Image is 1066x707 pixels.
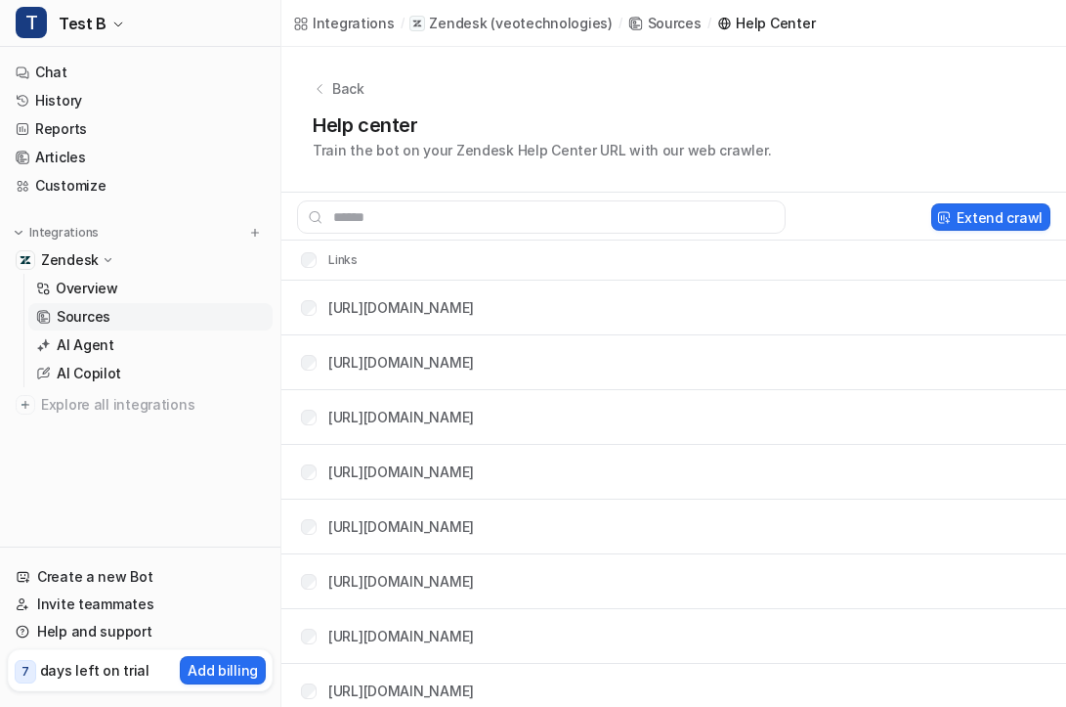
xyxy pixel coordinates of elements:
a: Reports [8,115,273,143]
p: Zendesk [429,14,487,33]
span: / [618,15,622,32]
a: [URL][DOMAIN_NAME] [328,464,474,480]
p: ( veotechnologies ) [490,14,612,33]
a: [URL][DOMAIN_NAME] [328,628,474,644]
a: Explore all integrations [8,391,273,419]
a: Create a new Bot [8,563,273,591]
p: AI Agent [57,335,114,355]
div: Help Center [736,13,815,33]
span: Test B [59,10,107,37]
a: History [8,87,273,114]
a: Sources [28,303,273,331]
a: AI Agent [28,331,273,359]
p: Sources [57,307,110,327]
span: / [401,15,405,32]
button: Integrations [8,223,105,243]
a: Sources [628,13,702,33]
span: T [16,7,47,38]
div: Integrations [313,13,395,33]
a: [URL][DOMAIN_NAME] [328,354,474,371]
a: Articles [8,144,273,171]
p: Add billing [188,660,258,681]
button: Extend crawl [931,203,1050,231]
a: Zendesk(veotechnologies) [409,14,612,33]
img: explore all integrations [16,395,35,415]
img: Zendesk [20,254,31,266]
p: days left on trial [40,660,149,681]
a: Chat [8,59,273,86]
p: AI Copilot [57,364,121,383]
p: Back [332,78,364,99]
h1: Help center [313,110,771,140]
span: Explore all integrations [41,389,265,420]
th: Links [285,248,359,272]
a: Help and support [8,618,273,645]
a: [URL][DOMAIN_NAME] [328,683,474,699]
a: Help Center [716,13,815,33]
img: menu_add.svg [248,226,262,240]
a: Invite teammates [8,591,273,618]
p: 7 [21,663,29,681]
a: [URL][DOMAIN_NAME] [328,409,474,425]
a: [URL][DOMAIN_NAME] [328,299,474,316]
a: Integrations [293,13,395,33]
span: / [707,15,711,32]
a: AI Copilot [28,360,273,387]
img: expand menu [12,226,25,240]
p: Train the bot on your Zendesk Help Center URL with our web crawler. [313,140,771,160]
p: Integrations [29,225,99,241]
a: Overview [28,275,273,302]
a: Customize [8,172,273,199]
div: Sources [648,13,702,33]
p: Overview [56,279,118,298]
a: [URL][DOMAIN_NAME] [328,573,474,590]
button: Add billing [180,656,266,685]
p: Zendesk [41,250,99,270]
a: [URL][DOMAIN_NAME] [328,518,474,535]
